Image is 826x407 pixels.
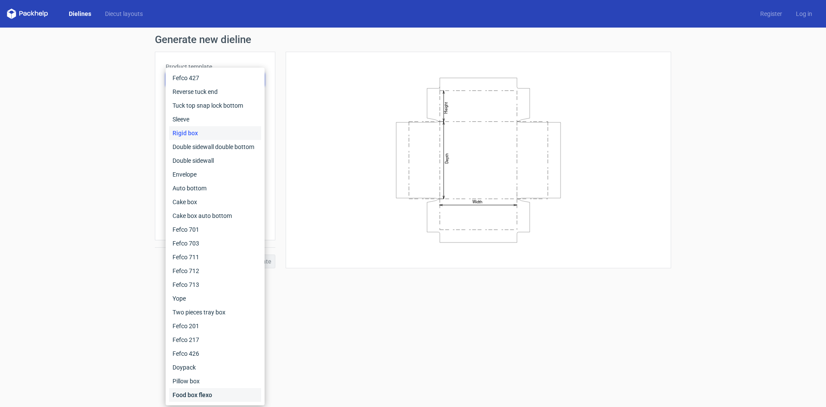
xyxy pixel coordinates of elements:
[169,154,261,168] div: Double sidewall
[753,9,789,18] a: Register
[169,209,261,223] div: Cake box auto bottom
[169,71,261,85] div: Fefco 427
[169,223,261,236] div: Fefco 701
[169,319,261,333] div: Fefco 201
[166,62,265,71] label: Product template
[169,264,261,278] div: Fefco 712
[169,140,261,154] div: Double sidewall double bottom
[169,347,261,360] div: Fefco 426
[169,195,261,209] div: Cake box
[169,126,261,140] div: Rigid box
[169,292,261,305] div: Yope
[789,9,819,18] a: Log in
[169,112,261,126] div: Sleeve
[169,360,261,374] div: Doypack
[155,34,671,45] h1: Generate new dieline
[62,9,98,18] a: Dielines
[169,250,261,264] div: Fefco 711
[169,278,261,292] div: Fefco 713
[169,85,261,99] div: Reverse tuck end
[169,305,261,319] div: Two pieces tray box
[169,333,261,347] div: Fefco 217
[444,153,449,163] text: Depth
[169,181,261,195] div: Auto bottom
[98,9,150,18] a: Diecut layouts
[169,99,261,112] div: Tuck top snap lock bottom
[169,168,261,181] div: Envelope
[472,199,482,204] text: Width
[169,388,261,402] div: Food box flexo
[444,102,448,113] text: Height
[169,374,261,388] div: Pillow box
[169,236,261,250] div: Fefco 703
